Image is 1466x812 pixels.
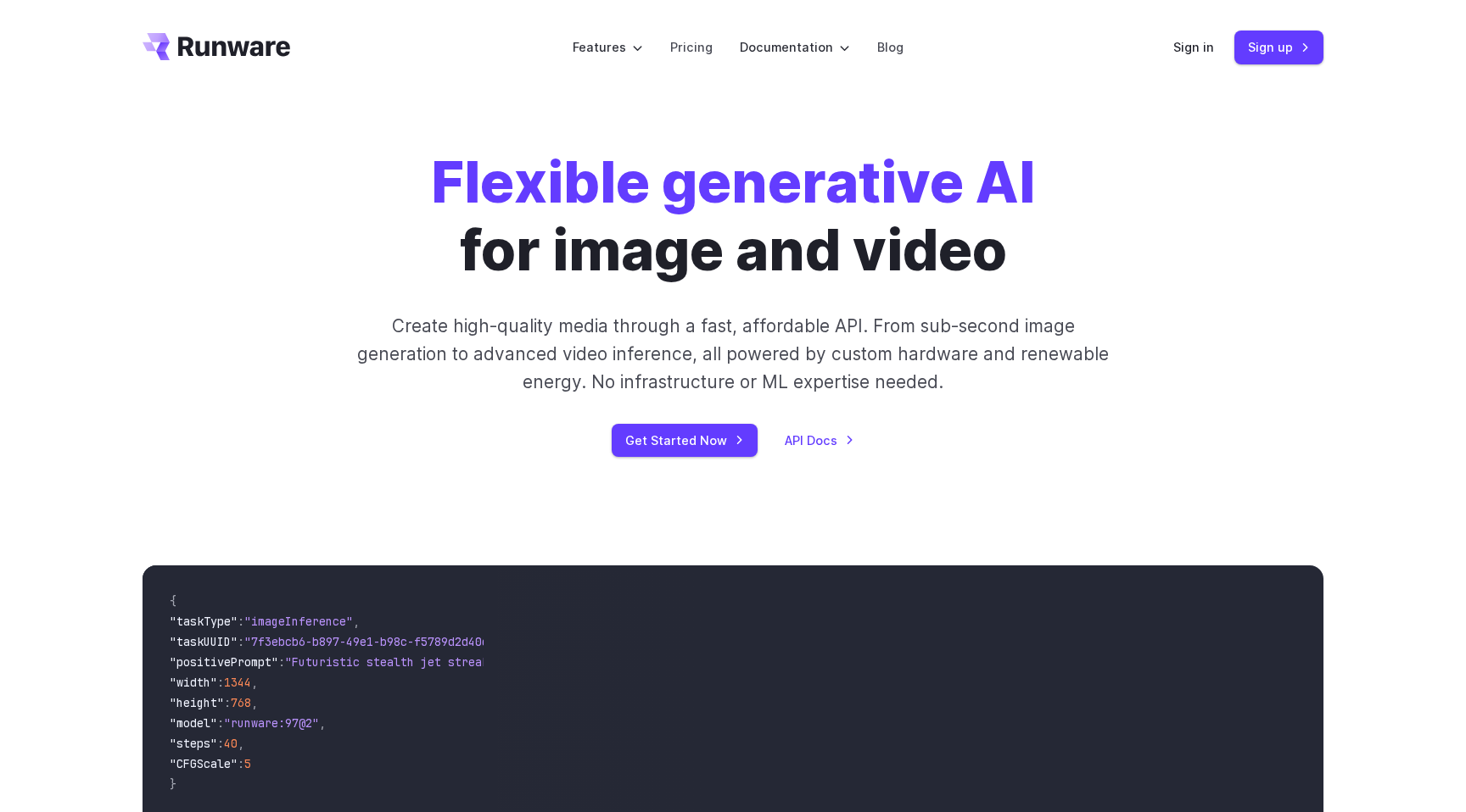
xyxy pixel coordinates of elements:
[170,756,238,771] span: "CFGScale"
[170,593,176,609] span: {
[170,654,278,670] span: "positivePrompt"
[244,614,353,629] span: "imageInference"
[238,736,244,751] span: ,
[217,736,224,751] span: :
[573,37,643,57] label: Features
[143,33,290,60] a: Go to /
[224,675,251,690] span: 1344
[231,695,251,710] span: 768
[612,424,758,457] a: Get Started Now
[170,695,224,710] span: "height"
[1234,31,1323,64] a: Sign up
[251,675,258,690] span: ,
[170,634,238,649] span: "taskUUID"
[244,634,502,649] span: "7f3ebcb6-b897-49e1-b98c-f5789d2d40d7"
[170,736,217,751] span: "steps"
[278,654,285,670] span: :
[224,715,319,731] span: "runware:97@2"
[170,715,217,731] span: "model"
[170,614,238,629] span: "taskType"
[431,148,1035,216] strong: Flexible generative AI
[170,675,217,690] span: "width"
[217,715,224,731] span: :
[1173,37,1214,57] a: Sign in
[285,654,903,670] span: "Futuristic stealth jet streaking through a neon-lit cityscape with glowing purple exhaust"
[238,614,244,629] span: :
[431,149,1035,285] h1: for image and video
[353,614,360,629] span: ,
[224,736,238,751] span: 40
[224,695,231,710] span: :
[170,776,176,792] span: }
[238,756,244,771] span: :
[244,756,251,771] span: 5
[670,37,713,57] a: Pricing
[238,634,244,649] span: :
[217,675,224,690] span: :
[740,37,850,57] label: Documentation
[877,37,904,57] a: Blog
[355,312,1111,397] p: Create high-quality media through a fast, affordable API. From sub-second image generation to adv...
[785,431,854,450] a: API Docs
[251,695,258,710] span: ,
[319,715,326,731] span: ,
